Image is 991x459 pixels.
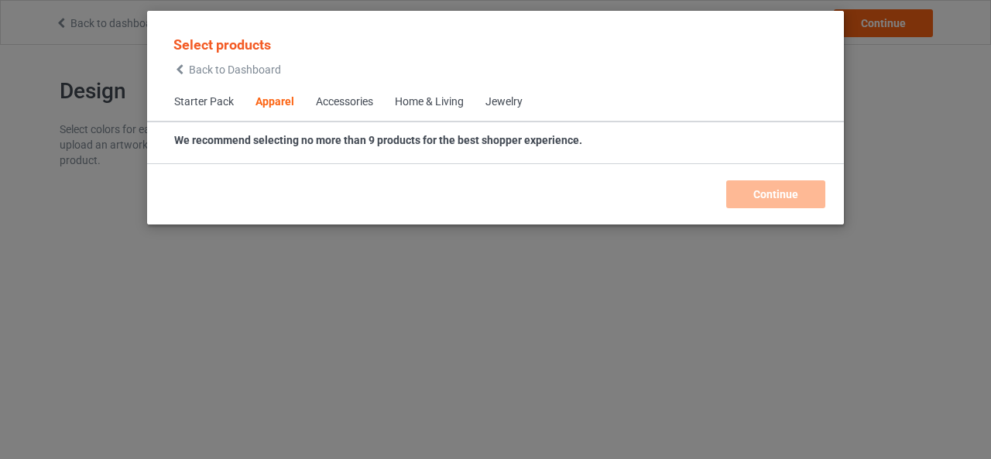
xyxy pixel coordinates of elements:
[173,36,271,53] span: Select products
[163,84,245,121] span: Starter Pack
[189,63,281,76] span: Back to Dashboard
[316,94,373,110] div: Accessories
[174,134,582,146] strong: We recommend selecting no more than 9 products for the best shopper experience.
[255,94,294,110] div: Apparel
[485,94,523,110] div: Jewelry
[395,94,464,110] div: Home & Living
